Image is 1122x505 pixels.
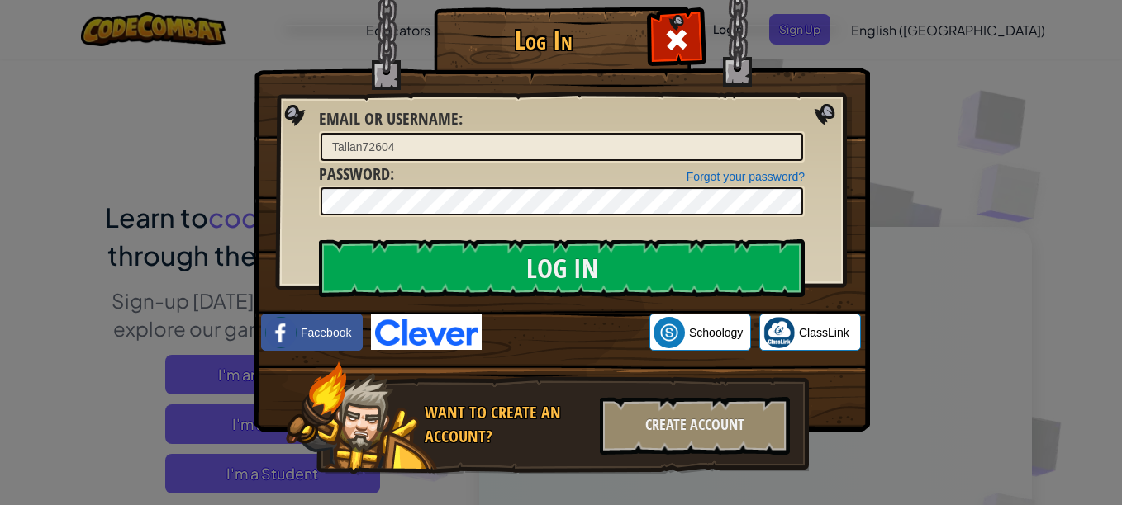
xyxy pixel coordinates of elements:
label: : [319,107,463,131]
h1: Log In [438,26,649,54]
img: clever-logo-blue.png [371,314,482,350]
div: Create Account [600,397,790,455]
img: facebook_small.png [265,317,297,348]
a: Forgot your password? [687,170,805,183]
span: Facebook [301,324,351,341]
div: Want to create an account? [425,401,590,448]
span: ClassLink [799,324,849,341]
span: Schoology [689,324,743,341]
span: Password [319,163,390,185]
label: : [319,163,394,186]
input: Log In [319,239,805,297]
img: classlink-logo-small.png [763,317,795,348]
img: schoology.png [654,317,685,348]
span: Email or Username [319,107,459,130]
iframe: Sign in with Google Button [482,314,649,351]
